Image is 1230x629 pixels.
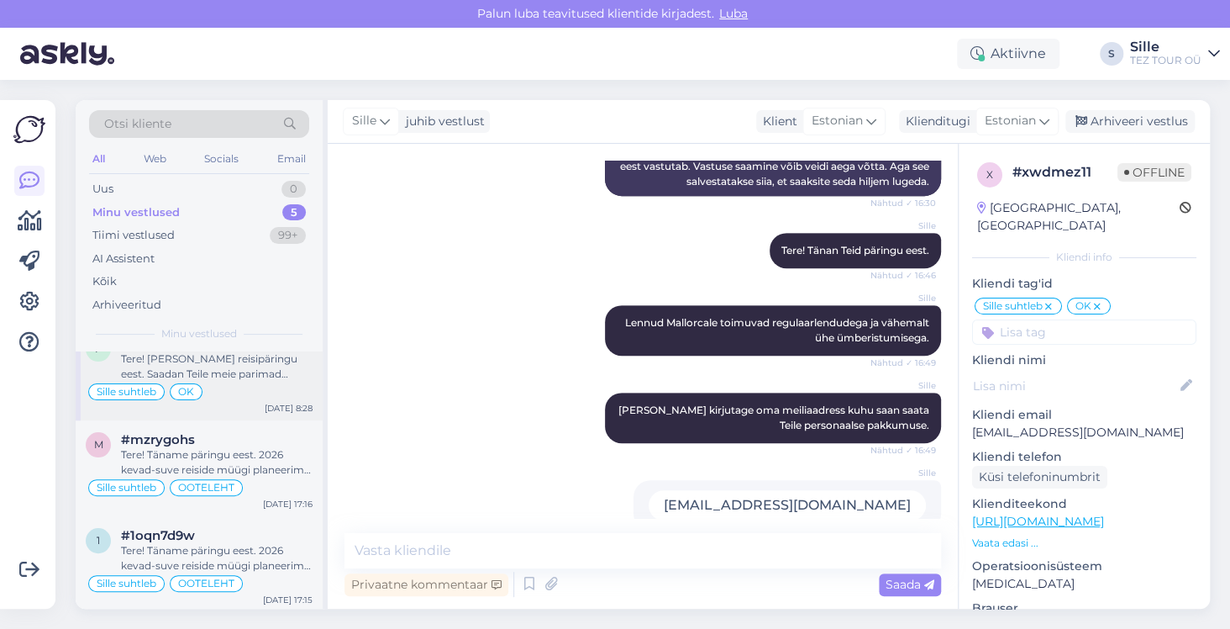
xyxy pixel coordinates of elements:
a: SilleTEZ TOUR OÜ [1130,40,1220,67]
span: Tere! Tänan Teid päringu eest. [781,244,929,256]
span: Sille suhtleb [983,301,1043,311]
span: Sille [873,219,936,232]
div: juhib vestlust [399,113,485,130]
div: 99+ [270,227,306,244]
div: Tere, ma suunan selle küsimuse kolleegile, kes selle teema eest vastutab. Vastuse saamine võib ve... [605,137,941,196]
div: Küsi telefoninumbrit [972,466,1107,489]
div: # xwdmez11 [1012,162,1117,182]
span: Sille suhtleb [97,579,156,589]
div: AI Assistent [92,251,155,267]
p: Kliendi tag'id [972,275,1196,293]
div: Sille [1130,40,1201,54]
div: Tere! Täname päringu eest. 2026 kevad-suve reiside müügi planeerime avada oktoobris 2025. Teie pä... [121,543,313,573]
p: Operatsioonisüsteem [972,558,1196,575]
div: All [89,148,108,170]
span: Minu vestlused [161,326,237,341]
div: 0 [281,181,306,198]
span: Offline [1117,163,1191,182]
span: 1 [97,534,100,547]
div: TEZ TOUR OÜ [1130,54,1201,67]
span: [PERSON_NAME] kirjutage oma meiliaadress kuhu saan saata Teile personaalse pakkumuse. [618,404,932,431]
p: Brauser [972,600,1196,617]
span: Sille suhtleb [97,387,156,397]
div: Tiimi vestlused [92,227,175,244]
img: Askly Logo [13,114,45,145]
div: Aktiivne [957,39,1059,69]
span: Luba [714,6,753,21]
div: [DATE] 17:16 [263,498,313,510]
div: Arhiveeri vestlus [1065,110,1195,133]
p: [MEDICAL_DATA] [972,575,1196,593]
p: Vaata edasi ... [972,536,1196,551]
span: OOTELEHT [178,579,234,589]
div: [DATE] 17:15 [263,594,313,606]
span: OK [1075,301,1091,311]
span: OK [178,387,194,397]
p: [EMAIL_ADDRESS][DOMAIN_NAME] [972,424,1196,441]
span: Lennud Mallorcale toimuvad regulaarlendudega ja vähemalt ühe ümberistumisega. [625,316,932,344]
div: S [1100,42,1123,66]
p: Kliendi email [972,406,1196,424]
span: Sille [873,379,936,392]
span: Estonian [985,112,1036,130]
span: m [94,438,103,451]
div: 5 [282,204,306,221]
div: Privaatne kommentaar [344,573,508,596]
span: Sille [352,112,376,130]
div: Klient [756,113,797,130]
span: Estonian [812,112,863,130]
div: Arhiveeritud [92,297,161,314]
div: Minu vestlused [92,204,180,221]
div: Email [274,148,309,170]
p: Kliendi telefon [972,448,1196,466]
a: [URL][DOMAIN_NAME] [972,514,1104,529]
span: OOTELEHT [178,483,234,493]
span: #1oqn7d9w [121,528,195,543]
div: Uus [92,181,113,198]
span: Nähtud ✓ 16:46 [870,269,936,282]
span: Nähtud ✓ 16:49 [870,357,936,369]
input: Lisa tag [972,320,1196,345]
div: Socials [201,148,242,170]
span: Sille suhtleb [97,483,156,493]
span: Sille [873,467,936,479]
div: Kõik [92,273,117,290]
span: x [986,168,993,181]
input: Lisa nimi [973,377,1177,395]
span: Nähtud ✓ 16:30 [870,197,936,209]
div: Klienditugi [899,113,970,130]
div: Tere! Täname päringu eest. 2026 kevad-suve reiside müügi planeerime avada oktoobris 2025. Teie pä... [121,447,313,478]
span: Sille [873,292,936,304]
span: Nähtud ✓ 16:49 [870,444,936,457]
span: Saada [886,577,934,592]
p: Klienditeekond [972,495,1196,513]
div: [GEOGRAPHIC_DATA], [GEOGRAPHIC_DATA] [977,199,1180,235]
div: Tere! [PERSON_NAME] reisipäringu eest. Saadan Teile meie parimad pakkumised esimesel võimalusel. ... [121,351,313,382]
p: Kliendi nimi [972,351,1196,369]
div: Kliendi info [972,250,1196,265]
div: [DATE] 8:28 [265,402,313,415]
span: Otsi kliente [104,115,171,133]
span: #mzrygohs [121,432,195,447]
div: Web [140,148,170,170]
div: [EMAIL_ADDRESS][DOMAIN_NAME] [649,490,926,521]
